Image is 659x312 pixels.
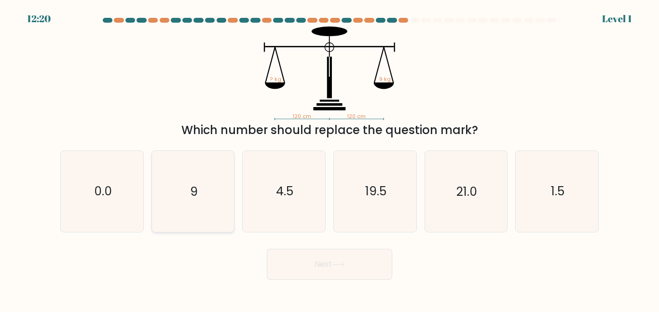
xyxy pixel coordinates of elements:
tspan: 120 cm [347,113,366,120]
div: Which number should replace the question mark? [66,122,593,139]
div: 12:20 [27,12,51,26]
text: 21.0 [456,183,477,200]
text: 4.5 [276,183,293,200]
text: 0.0 [94,183,111,200]
tspan: ? kg [270,76,281,83]
text: 1.5 [551,183,564,200]
text: 9 [190,183,198,200]
tspan: 9 kg [379,76,391,83]
text: 19.5 [365,183,386,200]
button: Next [267,249,392,280]
div: Level 1 [602,12,632,26]
tspan: 120 cm [292,113,311,120]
